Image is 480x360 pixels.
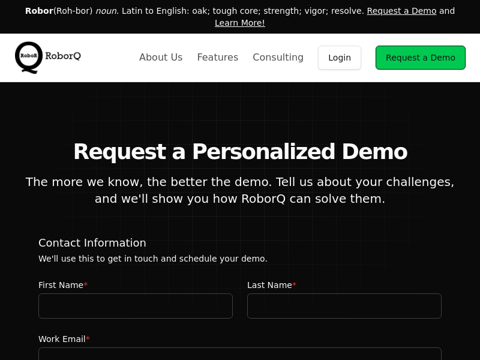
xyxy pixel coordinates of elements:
a: Features [197,50,238,65]
a: Learn More! [215,18,265,28]
img: RoborQ Inc. Logo [14,40,86,76]
a: About Us [139,50,182,65]
em: noun [95,6,116,16]
a: Consulting [253,50,304,65]
label: First Name [38,279,233,291]
h2: Request a Personalized Demo [24,140,456,164]
p: We'll use this to get in touch and schedule your demo. [38,253,442,265]
p: (Roh-bor) . Latin to English: oak; tough core; strength; vigor; resolve. and [14,5,466,29]
label: Last Name [247,279,442,291]
span: Robor [25,6,53,16]
p: The more we know, the better the demo. Tell us about your challenges, and we'll show you how Robo... [24,173,456,207]
h3: Contact Information [38,236,442,250]
a: Request a Demo [367,6,437,16]
a: Login [318,46,361,70]
label: Work Email [38,333,442,345]
a: Request a Demo [376,46,466,70]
